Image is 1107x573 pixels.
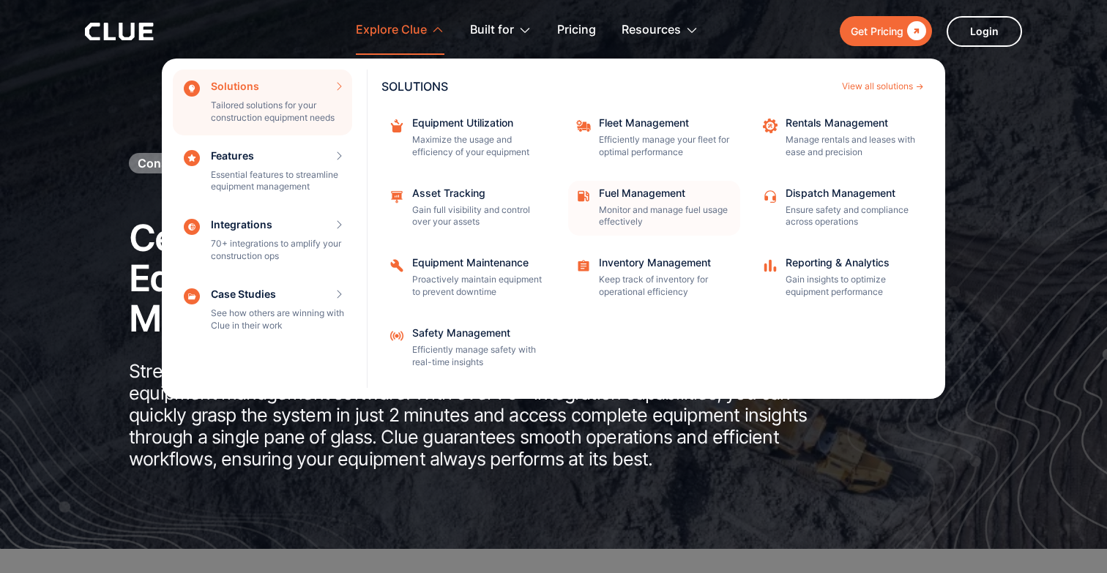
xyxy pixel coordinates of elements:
div: Safety Management [412,328,544,338]
img: Maintenance management icon [389,188,405,204]
img: repairing box icon [389,118,405,134]
p: Efficiently manage your fleet for optimal performance [599,134,731,159]
div: Built for [470,7,514,53]
a: Fuel ManagementMonitor and manage fuel usage effectively [568,181,740,236]
img: fleet repair icon [575,118,592,134]
div: Built for [470,7,532,53]
p: Proactively maintain equipment to prevent downtime [412,274,544,299]
p: Efficiently manage safety with real-time insights [412,344,544,369]
img: Repairing icon [389,258,405,274]
div: Explore Clue [356,7,444,53]
p: Keep track of inventory for operational efficiency [599,274,731,299]
div: Equipment Maintenance [412,258,544,268]
div: Resources [622,7,698,53]
div: Rentals Management [786,118,917,128]
div: Reporting & Analytics [786,258,917,268]
div: Get Pricing [851,22,903,40]
a: View all solutions [842,82,923,91]
div: Dispatch Management [786,188,917,198]
img: analytics icon [762,258,778,274]
div: View all solutions [842,82,913,91]
p: Monitor and manage fuel usage effectively [599,204,731,229]
a: Asset TrackingGain full visibility and control over your assets [381,181,553,236]
p: Gain full visibility and control over your assets [412,204,544,229]
a: Get Pricing [840,16,932,46]
div: Fleet Management [599,118,731,128]
div: Inventory Management [599,258,731,268]
nav: Explore Clue [85,55,1022,399]
a: Equipment MaintenanceProactively maintain equipment to prevent downtime [381,250,553,306]
p: Streamline your equipment management with the most intuitive construction equipment management so... [129,360,824,470]
img: fleet fuel icon [575,188,592,204]
a: Inventory ManagementKeep track of inventory for operational efficiency [568,250,740,306]
a: Rentals ManagementManage rentals and leases with ease and precision [755,111,927,166]
img: Task checklist icon [575,258,592,274]
p: Maximize the usage and efficiency of your equipment [412,134,544,159]
a: Fleet ManagementEfficiently manage your fleet for optimal performance [568,111,740,166]
img: repair icon image [762,118,778,134]
p: Ensure safety and compliance across operations [786,204,917,229]
div: Resources [622,7,681,53]
div: Asset Tracking [412,188,544,198]
div: Equipment Utilization [412,118,544,128]
a: Reporting & AnalyticsGain insights to optimize equipment performance [755,250,927,306]
a: Login [947,16,1022,47]
div:  [903,22,926,40]
a: Dispatch ManagementEnsure safety and compliance across operations [755,181,927,236]
div: SOLUTIONS [381,80,835,92]
a: Pricing [557,7,596,53]
div: Fuel Management [599,188,731,198]
a: Safety ManagementEfficiently manage safety with real-time insights [381,321,553,376]
img: Safety Management [389,328,405,344]
p: Gain insights to optimize equipment performance [786,274,917,299]
img: Customer support icon [762,188,778,204]
a: Equipment UtilizationMaximize the usage and efficiency of your equipment [381,111,553,166]
div: Explore Clue [356,7,427,53]
p: Manage rentals and leases with ease and precision [786,134,917,159]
